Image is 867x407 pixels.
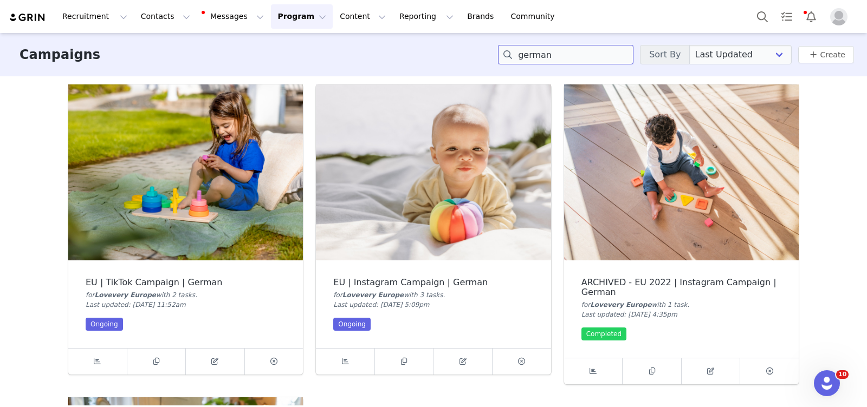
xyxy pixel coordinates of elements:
button: Reporting [393,4,460,29]
button: Program [271,4,333,29]
div: Ongoing [333,318,371,331]
div: Last updated: [DATE] 4:35pm [581,310,781,319]
button: Messages [197,4,270,29]
input: Search campaigns [498,45,633,64]
button: Recruitment [56,4,134,29]
button: Search [750,4,774,29]
div: for with 1 task . [581,300,781,310]
button: Content [333,4,392,29]
img: ARCHIVED - EU 2022 | Instagram Campaign | German [564,84,799,260]
span: Lovevery Europe [590,301,651,308]
img: EU | TikTok Campaign | German [68,84,303,260]
div: Completed [581,327,626,340]
img: EU | Instagram Campaign | German [316,84,551,260]
button: Notifications [799,4,823,29]
div: EU | TikTok Campaign | German [86,278,286,287]
img: grin logo [9,12,47,23]
button: Create [798,46,854,63]
span: Lovevery Europe [95,291,156,299]
div: Last updated: [DATE] 5:09pm [333,300,533,310]
div: for with 3 task . [333,290,533,300]
div: Last updated: [DATE] 11:52am [86,300,286,310]
span: 10 [836,370,849,379]
div: ARCHIVED - EU 2022 | Instagram Campaign | German [581,278,781,297]
span: s [439,291,443,299]
a: Brands [461,4,503,29]
a: Community [504,4,566,29]
span: Lovevery Europe [342,291,404,299]
a: Tasks [775,4,799,29]
img: placeholder-profile.jpg [830,8,847,25]
div: Ongoing [86,318,123,331]
div: for with 2 task . [86,290,286,300]
h3: Campaigns [20,45,100,64]
button: Profile [824,8,858,25]
iframe: Intercom live chat [814,370,840,396]
a: Create [807,48,845,61]
span: s [192,291,195,299]
button: Contacts [134,4,197,29]
div: EU | Instagram Campaign | German [333,278,533,287]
